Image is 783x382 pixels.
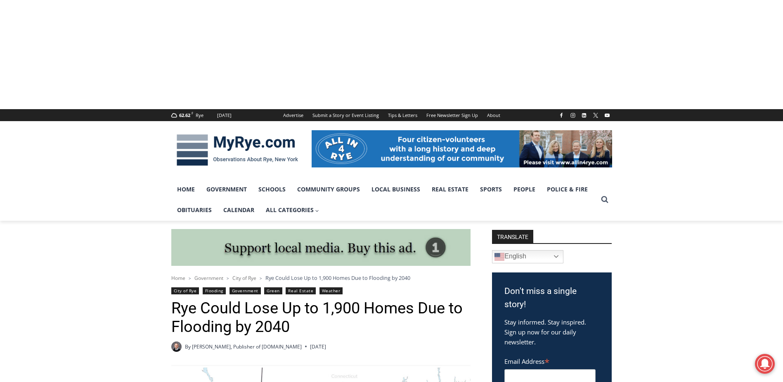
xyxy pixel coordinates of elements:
nav: Secondary Navigation [279,109,505,121]
a: Government [201,179,253,200]
a: Green [264,287,282,294]
span: > [260,275,262,281]
a: Facebook [556,110,566,120]
a: Schools [253,179,291,200]
span: 62.62 [179,112,190,118]
a: Sports [474,179,508,200]
a: All Categories [260,200,325,220]
a: Linkedin [579,110,589,120]
img: MyRye.com [171,129,303,172]
h3: Don't miss a single story! [504,285,599,311]
span: > [189,275,191,281]
a: Government [229,287,261,294]
span: By [185,343,191,351]
span: > [227,275,229,281]
span: All Categories [266,205,319,215]
a: Real Estate [426,179,474,200]
h1: Rye Could Lose Up to 1,900 Homes Due to Flooding by 2040 [171,299,471,337]
button: View Search Form [597,192,612,207]
a: Instagram [568,110,578,120]
a: About [483,109,505,121]
a: Tips & Letters [383,109,422,121]
a: People [508,179,541,200]
img: All in for Rye [312,130,612,167]
label: Email Address [504,353,596,368]
a: Home [171,275,185,282]
p: Stay informed. Stay inspired. Sign up now for our daily newsletter. [504,317,599,347]
a: Government [194,275,223,282]
a: Submit a Story or Event Listing [308,109,383,121]
a: City of Rye [171,287,199,294]
nav: Breadcrumbs [171,274,471,282]
a: Real Estate [286,287,316,294]
div: [DATE] [217,112,232,119]
strong: TRANSLATE [492,230,533,243]
a: X [591,110,601,120]
a: Author image [171,341,182,352]
a: City of Rye [232,275,256,282]
a: YouTube [602,110,612,120]
a: Free Newsletter Sign Up [422,109,483,121]
time: [DATE] [310,343,326,351]
a: Obituaries [171,200,218,220]
a: Local Business [366,179,426,200]
img: en [494,252,504,262]
a: Advertise [279,109,308,121]
a: [PERSON_NAME], Publisher of [DOMAIN_NAME] [192,343,302,350]
a: Calendar [218,200,260,220]
nav: Primary Navigation [171,179,597,221]
img: support local media, buy this ad [171,229,471,266]
a: Police & Fire [541,179,594,200]
div: Rye [196,112,203,119]
span: Rye Could Lose Up to 1,900 Homes Due to Flooding by 2040 [265,274,410,282]
a: English [492,250,563,263]
a: Home [171,179,201,200]
a: Community Groups [291,179,366,200]
a: Weather [319,287,343,294]
a: Flooding [203,287,226,294]
span: F [192,111,193,115]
